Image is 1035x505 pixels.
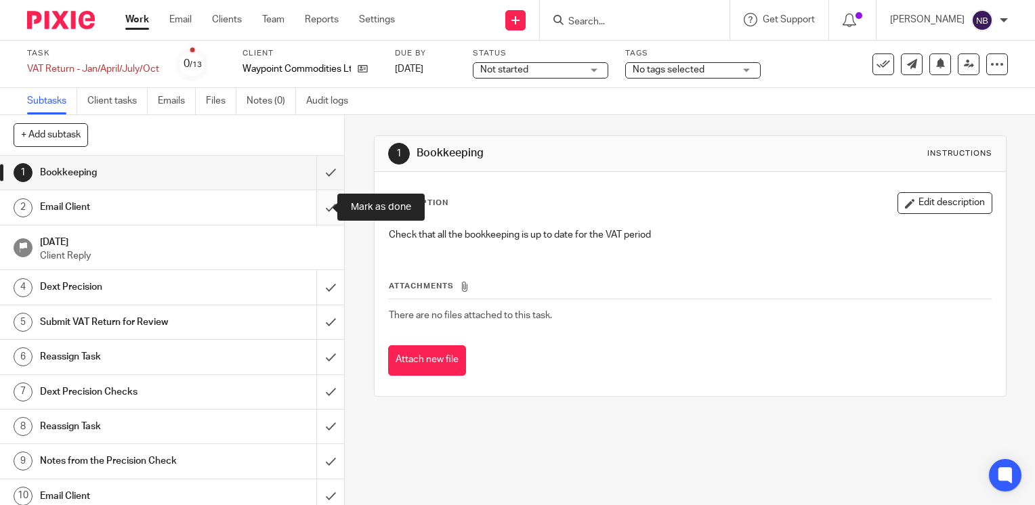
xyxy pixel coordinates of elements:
label: Due by [395,48,456,59]
div: 9 [14,452,33,470]
h1: Dext Precision Checks [40,382,215,402]
p: Description [388,198,448,208]
p: Client Reply [40,249,331,263]
a: Settings [359,13,395,26]
span: Get Support [763,15,815,24]
h1: Bookkeeping [40,162,215,183]
span: There are no files attached to this task. [389,311,552,320]
img: svg%3E [971,9,993,31]
span: No tags selected [633,65,704,74]
label: Status [473,48,608,59]
label: Tags [625,48,761,59]
a: Audit logs [306,88,358,114]
div: VAT Return - Jan/April/July/Oct [27,62,159,76]
h1: Dext Precision [40,277,215,297]
a: Reports [305,13,339,26]
span: Not started [480,65,528,74]
span: [DATE] [395,64,423,74]
a: Work [125,13,149,26]
div: Instructions [927,148,992,159]
div: 1 [14,163,33,182]
button: Attach new file [388,345,466,376]
small: /13 [190,61,202,68]
button: + Add subtask [14,123,88,146]
h1: Bookkeeping [417,146,719,160]
p: [PERSON_NAME] [890,13,965,26]
div: 4 [14,278,33,297]
h1: [DATE] [40,232,331,249]
div: 1 [388,143,410,164]
div: 6 [14,347,33,366]
div: 8 [14,417,33,436]
p: Check that all the bookkeeping is up to date for the VAT period [389,228,992,242]
a: Clients [212,13,242,26]
a: Email [169,13,192,26]
a: Notes (0) [247,88,296,114]
h1: Reassign Task [40,416,215,437]
span: Attachments [389,282,454,290]
input: Search [567,16,689,28]
a: Client tasks [87,88,148,114]
a: Files [206,88,236,114]
a: Team [262,13,284,26]
label: Task [27,48,159,59]
label: Client [242,48,378,59]
h1: Submit VAT Return for Review [40,312,215,332]
div: 7 [14,382,33,401]
a: Subtasks [27,88,77,114]
p: Waypoint Commodities Ltd [242,62,351,76]
h1: Notes from the Precision Check [40,451,215,471]
img: Pixie [27,11,95,29]
h1: Reassign Task [40,347,215,367]
div: 5 [14,313,33,332]
div: 0 [184,56,202,72]
h1: Email Client [40,197,215,217]
button: Edit description [897,192,992,214]
a: Emails [158,88,196,114]
div: 2 [14,198,33,217]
